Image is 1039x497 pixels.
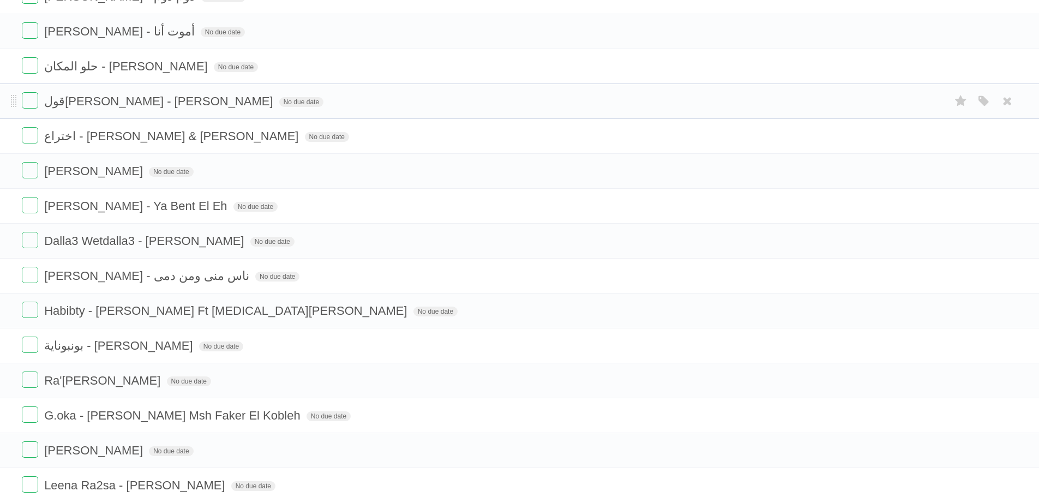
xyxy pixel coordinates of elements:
span: بونبوناية - [PERSON_NAME] [44,339,195,352]
span: قول[PERSON_NAME] - [PERSON_NAME] [44,94,275,108]
label: Done [22,22,38,39]
span: No due date [167,376,211,386]
label: Done [22,406,38,423]
span: [PERSON_NAME] - أموت أنا [44,25,197,38]
span: Ra'[PERSON_NAME] [44,374,163,387]
label: Done [22,476,38,493]
span: [PERSON_NAME] - ناس منى ومن دمى [44,269,252,283]
label: Done [22,372,38,388]
span: No due date [233,202,278,212]
span: حلو المكان - [PERSON_NAME] [44,59,211,73]
label: Done [22,232,38,248]
label: Done [22,197,38,213]
label: Done [22,302,38,318]
span: No due date [149,167,193,177]
span: Dalla3 Wetdalla3 - [PERSON_NAME] [44,234,247,248]
span: [PERSON_NAME] [44,164,146,178]
label: Star task [951,92,971,110]
span: No due date [279,97,323,107]
span: No due date [307,411,351,421]
label: Done [22,57,38,74]
label: Done [22,441,38,458]
span: No due date [305,132,349,142]
span: No due date [201,27,245,37]
label: Done [22,92,38,109]
span: No due date [214,62,258,72]
span: [PERSON_NAME] [44,444,146,457]
span: Leena Ra2sa - [PERSON_NAME] [44,478,227,492]
span: Habibty - [PERSON_NAME] Ft [MEDICAL_DATA][PERSON_NAME] [44,304,410,318]
span: No due date [149,446,193,456]
span: No due date [255,272,299,282]
label: Done [22,162,38,178]
span: G.oka - [PERSON_NAME] Msh Faker El Kobleh [44,409,303,422]
label: Done [22,127,38,143]
span: [PERSON_NAME] - Ya Bent El Eh [44,199,230,213]
label: Done [22,337,38,353]
span: No due date [231,481,275,491]
span: No due date [199,342,243,351]
span: No due date [413,307,458,316]
label: Done [22,267,38,283]
span: اختراع - [PERSON_NAME] & [PERSON_NAME] [44,129,301,143]
span: No due date [250,237,295,247]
